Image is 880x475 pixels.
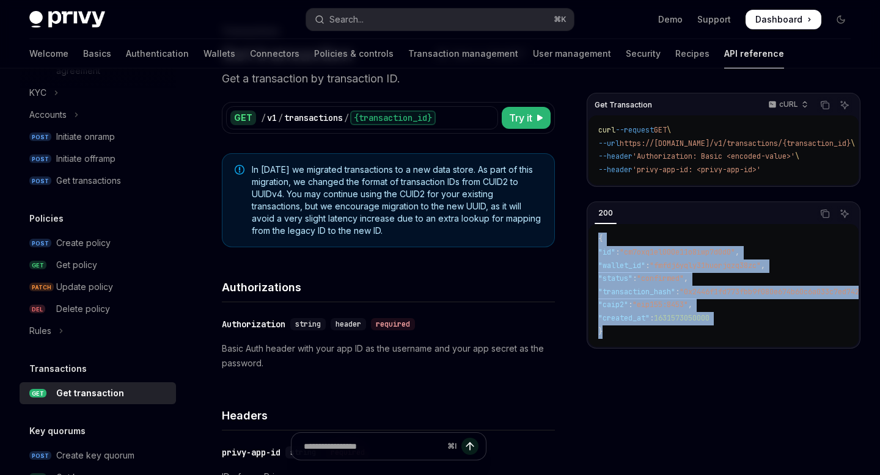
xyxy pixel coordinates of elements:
button: Toggle Accounts section [20,104,176,126]
a: Dashboard [746,10,821,29]
span: GET [29,261,46,270]
span: "cm7oxq1el000e11o8iwp7d0d0" [620,247,735,257]
div: Create policy [56,236,111,250]
a: Authentication [126,39,189,68]
span: { [598,234,603,244]
span: , [688,300,692,310]
span: string [295,319,321,329]
span: PATCH [29,283,54,292]
span: Dashboard [755,13,802,26]
p: cURL [779,100,798,109]
div: required [371,318,415,330]
button: Ask AI [837,97,853,113]
a: GETGet transaction [20,382,176,404]
span: POST [29,239,51,248]
div: Get transactions [56,173,121,188]
span: "wallet_id" [598,261,645,270]
span: --header [598,165,632,175]
button: Toggle dark mode [831,10,851,29]
a: Connectors [250,39,299,68]
button: Send message [461,438,479,455]
span: POST [29,176,51,186]
img: dark logo [29,11,105,28]
a: Transaction management [408,39,518,68]
a: Welcome [29,39,68,68]
div: / [261,112,266,124]
div: 200 [595,206,617,220]
span: curl [598,125,615,135]
div: KYC [29,85,46,100]
div: Get transaction [56,386,124,401]
a: Wallets [204,39,235,68]
span: , [761,261,765,270]
div: Accounts [29,107,67,122]
span: Get Transaction [595,100,652,110]
span: "status" [598,274,632,283]
div: {transaction_id} [350,111,436,125]
p: Basic Auth header with your app ID as the username and your app secret as the password. [222,341,555,371]
div: Authorization [222,318,285,330]
p: Get a transaction by transaction ID. [222,70,555,87]
span: 1631573050000 [654,313,710,323]
span: DEL [29,305,45,314]
span: POST [29,132,51,142]
a: Policies & controls [314,39,394,68]
button: Toggle KYC section [20,82,176,104]
span: --request [615,125,654,135]
a: POSTInitiate onramp [20,126,176,148]
a: Recipes [675,39,710,68]
span: --url [598,139,620,148]
span: \ [667,125,671,135]
span: Try it [509,111,532,125]
span: "caip2" [598,300,628,310]
a: POSTCreate key quorum [20,444,176,466]
span: POST [29,451,51,460]
span: ⌘ K [554,15,566,24]
span: "created_at" [598,313,650,323]
span: In [DATE] we migrated transactions to a new data store. As part of this migration, we changed the... [252,164,542,237]
span: 'privy-app-id: <privy-app-id>' [632,165,761,175]
div: v1 [267,112,277,124]
div: Get policy [56,258,97,272]
h4: Authorizations [222,279,555,296]
button: Open search [306,9,573,31]
a: User management [533,39,611,68]
span: : [675,287,680,297]
span: GET [29,389,46,398]
span: , [735,247,739,257]
a: POSTGet transactions [20,170,176,192]
span: \ [851,139,855,148]
svg: Note [235,165,244,175]
span: GET [654,125,667,135]
a: Basics [83,39,111,68]
span: "confirmed" [637,274,684,283]
div: Search... [329,12,364,27]
button: Copy the contents from the code block [817,97,833,113]
span: "id" [598,247,615,257]
a: Demo [658,13,683,26]
span: --header [598,151,632,161]
h5: Policies [29,211,64,226]
a: PATCHUpdate policy [20,276,176,298]
h5: Transactions [29,361,87,376]
div: Delete policy [56,302,110,316]
input: Ask a question... [304,433,442,460]
button: Ask AI [837,206,853,222]
a: POSTCreate policy [20,232,176,254]
span: : [615,247,620,257]
a: API reference [724,39,784,68]
span: : [628,300,632,310]
div: Create key quorum [56,448,134,463]
a: Support [697,13,731,26]
div: / [344,112,349,124]
h5: Key quorums [29,424,86,438]
button: cURL [761,95,813,115]
span: header [335,319,361,329]
a: POSTInitiate offramp [20,148,176,170]
div: Update policy [56,280,113,294]
a: Security [626,39,661,68]
span: https://[DOMAIN_NAME]/v1/transactions/{transaction_id} [620,139,851,148]
span: \ [795,151,799,161]
div: Rules [29,324,51,338]
span: : [650,313,654,323]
